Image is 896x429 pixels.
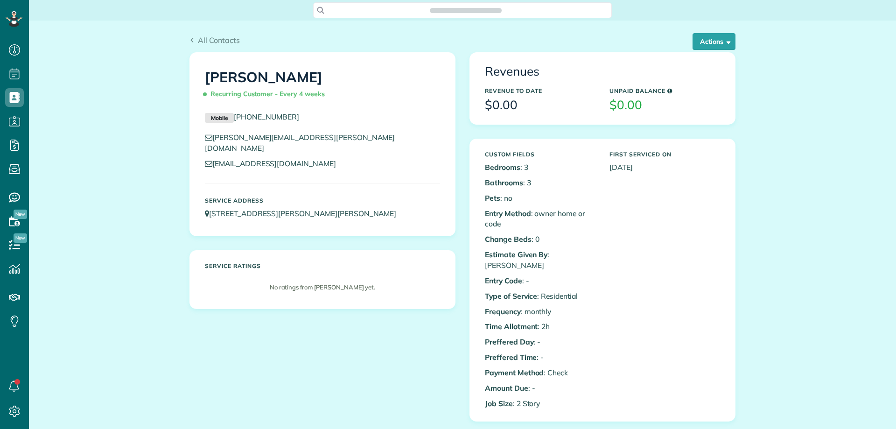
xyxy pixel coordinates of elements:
b: Entry Code [485,276,522,285]
a: All Contacts [189,35,240,46]
p: : 3 [485,162,595,173]
p: : Residential [485,291,595,302]
p: : monthly [485,306,595,317]
h3: Revenues [485,65,720,78]
p: : - [485,383,595,394]
span: Recurring Customer - Every 4 weeks [205,86,329,102]
p: : - [485,352,595,363]
b: Preffered Time [485,352,537,362]
p: : 3 [485,177,595,188]
p: : Check [485,367,595,378]
b: Entry Method [485,209,531,218]
b: Bedrooms [485,162,520,172]
a: [EMAIL_ADDRESS][DOMAIN_NAME] [205,159,345,168]
a: [STREET_ADDRESS][PERSON_NAME][PERSON_NAME] [205,209,405,218]
b: Frequency [485,307,521,316]
h1: [PERSON_NAME] [205,70,440,102]
p: : owner home or code [485,208,595,230]
button: Actions [693,33,735,50]
b: Change Beds [485,234,532,244]
b: Payment Method [485,368,544,377]
h5: Service ratings [205,263,440,269]
span: All Contacts [198,35,240,45]
h3: $0.00 [485,98,595,112]
a: Mobile[PHONE_NUMBER] [205,112,299,121]
p: [DATE] [609,162,720,173]
b: Job Size [485,399,513,408]
p: : - [485,337,595,347]
h3: $0.00 [609,98,720,112]
h5: First Serviced On [609,151,720,157]
h5: Service Address [205,197,440,204]
h5: Revenue to Date [485,88,595,94]
b: Estimate Given By [485,250,547,259]
p: : [PERSON_NAME] [485,249,595,271]
span: New [14,210,27,219]
span: New [14,233,27,243]
b: Amount Due [485,383,528,393]
b: Pets [485,193,500,203]
b: Type of Service [485,291,537,301]
span: Search ZenMaid… [439,6,492,15]
p: : 2h [485,321,595,332]
a: [PERSON_NAME][EMAIL_ADDRESS][PERSON_NAME][DOMAIN_NAME] [205,133,395,153]
h5: Custom Fields [485,151,595,157]
b: Time Allotment [485,322,538,331]
p: : - [485,275,595,286]
p: : 2 Story [485,398,595,409]
b: Preffered Day [485,337,534,346]
h5: Unpaid Balance [609,88,720,94]
p: : 0 [485,234,595,245]
p: : no [485,193,595,204]
small: Mobile [205,113,234,123]
p: No ratings from [PERSON_NAME] yet. [210,283,435,292]
b: Bathrooms [485,178,523,187]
